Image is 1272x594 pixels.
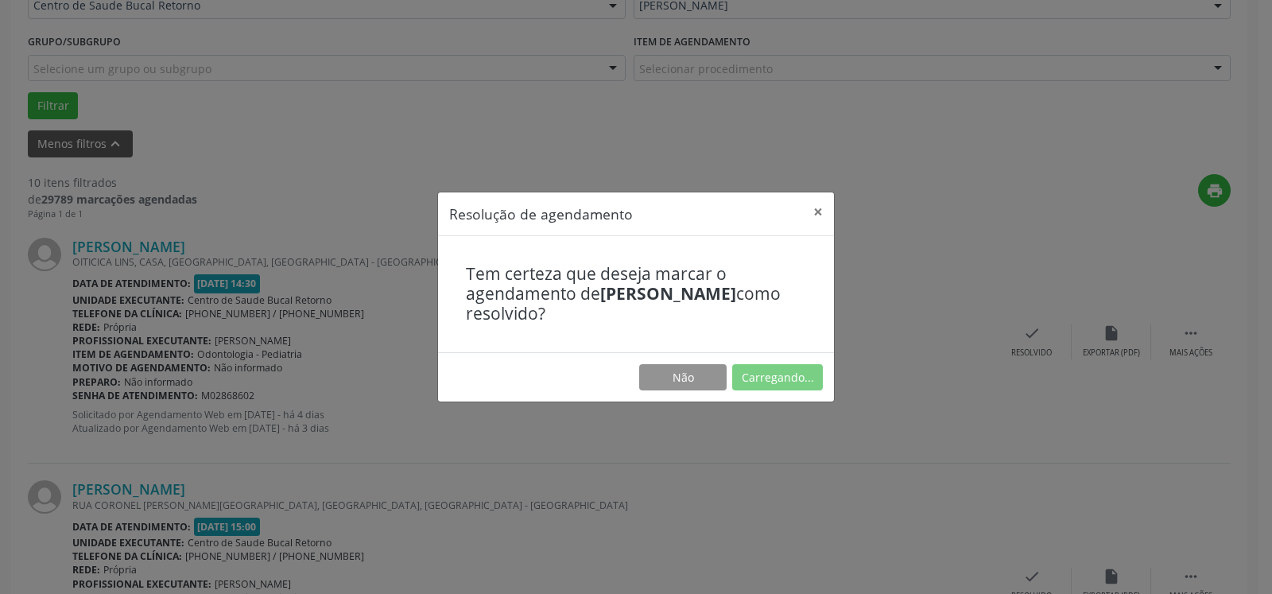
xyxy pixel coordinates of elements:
[600,282,736,305] b: [PERSON_NAME]
[449,204,633,224] h5: Resolução de agendamento
[639,364,727,391] button: Não
[466,264,806,324] h4: Tem certeza que deseja marcar o agendamento de como resolvido?
[732,364,823,391] button: Carregando...
[802,192,834,231] button: Close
